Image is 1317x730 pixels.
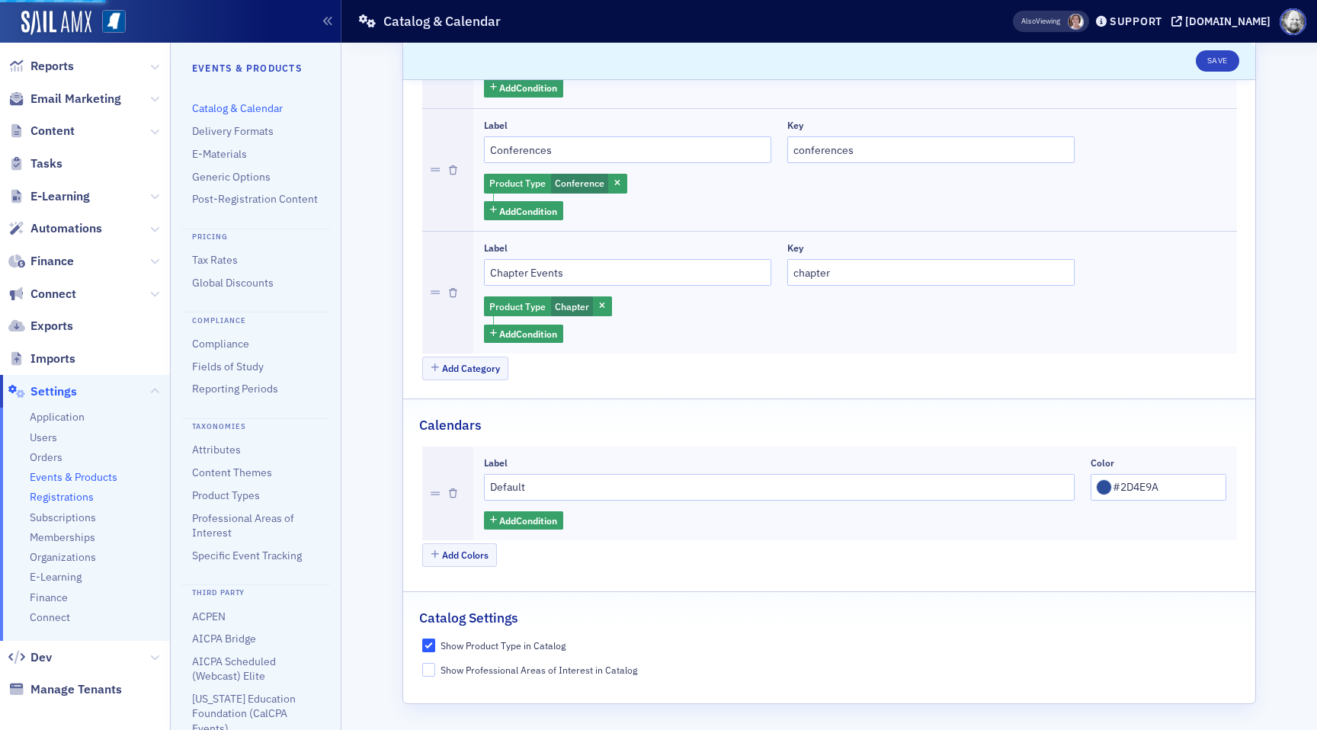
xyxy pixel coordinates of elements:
[21,11,91,35] img: SailAMX
[30,220,102,237] span: Automations
[192,360,264,373] a: Fields of Study
[422,357,509,380] button: Add Category
[192,511,294,539] a: Professional Areas of Interest
[441,664,637,677] div: Show Professional Areas of Interest in Catalog
[181,418,330,433] h4: Taxonomies
[8,649,52,666] a: Dev
[102,10,126,34] img: SailAMX
[8,188,90,205] a: E-Learning
[555,300,589,312] span: Chapter
[8,351,75,367] a: Imports
[181,312,330,326] h4: Compliance
[30,253,74,270] span: Finance
[1021,16,1060,27] span: Viewing
[30,383,77,400] span: Settings
[30,188,90,205] span: E-Learning
[441,639,566,652] div: Show Product Type in Catalog
[1196,50,1239,72] button: Save
[30,286,76,303] span: Connect
[192,276,274,290] a: Global Discounts
[30,155,62,172] span: Tasks
[484,511,564,530] button: AddCondition
[30,511,96,525] a: Subscriptions
[484,457,508,469] div: Label
[1185,14,1271,28] div: [DOMAIN_NAME]
[422,639,436,652] input: Show Product Type in Catalog
[30,450,62,465] span: Orders
[1091,457,1114,469] div: Color
[1021,16,1036,26] div: Also
[192,124,274,138] a: Delivery Formats
[8,91,121,107] a: Email Marketing
[484,201,564,220] button: AddCondition
[30,318,73,335] span: Exports
[1068,14,1084,30] span: Lydia Carlisle
[787,120,803,131] div: Key
[30,58,74,75] span: Reports
[30,123,75,139] span: Content
[8,123,75,139] a: Content
[192,610,226,623] a: ACPEN
[499,514,557,527] span: Add Condition
[30,91,121,107] span: Email Marketing
[484,242,508,254] div: Label
[489,177,546,189] span: Product Type
[192,337,249,351] a: Compliance
[422,663,436,677] input: Show Professional Areas of Interest in Catalog
[30,490,94,504] a: Registrations
[192,170,271,184] a: Generic Options
[8,318,73,335] a: Exports
[192,147,247,161] a: E-Materials
[499,204,557,218] span: Add Condition
[8,383,77,400] a: Settings
[8,681,122,698] a: Manage Tenants
[30,351,75,367] span: Imports
[484,325,564,344] button: AddCondition
[8,58,74,75] a: Reports
[192,253,238,267] a: Tax Rates
[422,543,498,567] button: Add Colors
[192,488,260,502] a: Product Types
[484,78,564,98] button: AddCondition
[1171,16,1276,27] button: [DOMAIN_NAME]
[30,681,122,698] span: Manage Tenants
[787,242,803,254] div: Key
[30,570,82,584] span: E-Learning
[30,431,57,445] a: Users
[1280,8,1306,35] span: Profile
[30,470,117,485] a: Events & Products
[181,584,330,599] h4: Third Party
[30,410,85,424] a: Application
[419,608,518,628] h2: Catalog Settings
[1110,14,1162,28] div: Support
[8,286,76,303] a: Connect
[499,327,557,341] span: Add Condition
[499,81,557,94] span: Add Condition
[30,530,95,545] span: Memberships
[192,382,278,395] a: Reporting Periods
[91,10,126,36] a: View Homepage
[192,192,318,206] a: Post-Registration Content
[192,101,283,115] a: Catalog & Calendar
[181,229,330,243] h4: Pricing
[419,415,482,435] h2: Calendars
[30,591,68,605] a: Finance
[555,177,604,189] span: Conference
[8,253,74,270] a: Finance
[192,632,256,645] a: AICPA Bridge
[30,550,96,565] a: Organizations
[30,649,52,666] span: Dev
[192,466,272,479] a: Content Themes
[192,549,302,562] a: Specific Event Tracking
[30,610,70,625] a: Connect
[192,61,319,75] h4: Events & Products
